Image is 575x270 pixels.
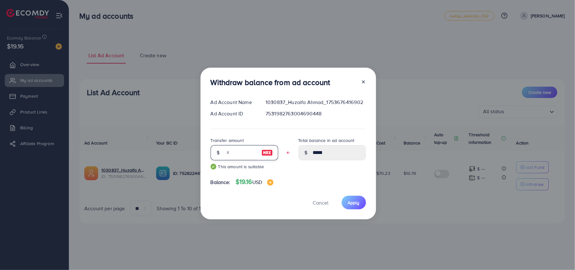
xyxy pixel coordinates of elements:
[252,179,262,186] span: USD
[236,178,273,186] h4: $19.16
[348,199,360,206] span: Apply
[211,163,278,170] small: This amount is suitable
[211,137,244,144] label: Transfer amount
[305,196,337,209] button: Cancel
[313,199,329,206] span: Cancel
[206,110,261,117] div: Ad Account ID
[211,179,231,186] span: Balance:
[342,196,366,209] button: Apply
[206,99,261,106] div: Ad Account Name
[267,179,273,186] img: image
[211,164,216,169] img: guide
[261,149,273,156] img: image
[261,99,371,106] div: 1030837_Huzaifa Ahmad_1753676416902
[261,110,371,117] div: 7531982763004690448
[298,137,355,144] label: Total balance in ad account
[211,78,330,87] h3: Withdraw balance from ad account
[548,242,570,265] iframe: Chat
